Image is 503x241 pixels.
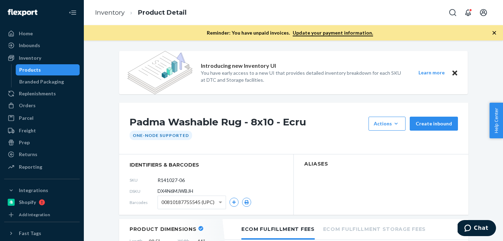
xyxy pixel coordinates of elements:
[304,161,458,167] h2: Aliases
[4,52,80,64] a: Inventory
[16,64,80,75] a: Products
[158,188,193,195] span: DX4N6MJWBJH
[19,151,37,158] div: Returns
[4,211,80,219] a: Add Integration
[4,40,80,51] a: Inbounds
[323,219,426,238] li: Ecom Fulfillment Storage Fees
[207,29,373,36] p: Reminder: You have unpaid invoices.
[89,2,192,23] ol: breadcrumbs
[16,76,80,87] a: Branded Packaging
[410,117,458,131] button: Create inbound
[8,9,37,16] img: Flexport logo
[19,30,33,37] div: Home
[19,163,42,170] div: Reporting
[461,6,475,20] button: Open notifications
[66,6,80,20] button: Close Navigation
[19,115,34,122] div: Parcel
[19,90,56,97] div: Replenishments
[4,100,80,111] a: Orders
[414,68,449,77] button: Learn more
[19,42,40,49] div: Inbounds
[19,54,41,61] div: Inventory
[19,230,41,237] div: Fast Tags
[130,226,197,232] h2: Product Dimensions
[201,70,406,83] p: You have early access to a new UI that provides detailed inventory breakdown for each SKU at DTC ...
[201,62,276,70] p: Introducing new Inventory UI
[446,6,460,20] button: Open Search Box
[4,88,80,99] a: Replenishments
[458,220,496,238] iframe: Opens a widget where you can chat to one of our agents
[293,30,373,36] a: Update your payment information.
[450,68,459,77] button: Close
[476,6,490,20] button: Open account menu
[19,127,36,134] div: Freight
[130,199,158,205] span: Barcodes
[4,161,80,173] a: Reporting
[4,137,80,148] a: Prep
[489,103,503,138] button: Help Center
[19,102,36,109] div: Orders
[138,9,187,16] a: Product Detail
[4,125,80,136] a: Freight
[4,228,80,239] button: Fast Tags
[19,212,50,218] div: Add Integration
[4,185,80,196] button: Integrations
[369,117,406,131] button: Actions
[4,28,80,39] a: Home
[19,139,30,146] div: Prep
[130,117,365,131] h1: Padma Washable Rug - 8x10 - Ecru
[4,197,80,208] a: Shopify
[130,161,283,168] span: identifiers & barcodes
[241,219,315,240] li: Ecom Fulfillment Fees
[374,120,400,127] div: Actions
[130,131,192,140] div: One-Node Supported
[19,187,48,194] div: Integrations
[19,66,41,73] div: Products
[4,149,80,160] a: Returns
[161,196,214,208] span: 00810187755545 (UPC)
[95,9,125,16] a: Inventory
[127,51,192,94] img: new-reports-banner-icon.82668bd98b6a51aee86340f2a7b77ae3.png
[19,78,64,85] div: Branded Packaging
[130,177,158,183] span: SKU
[19,199,36,206] div: Shopify
[4,112,80,124] a: Parcel
[130,188,158,194] span: DSKU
